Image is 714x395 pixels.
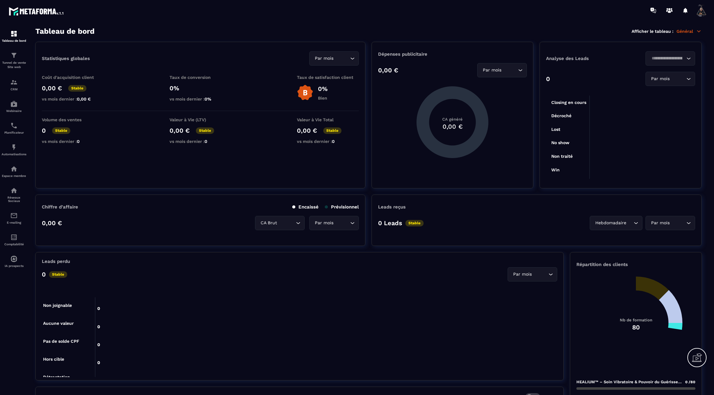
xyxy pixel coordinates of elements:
[335,220,349,226] input: Search for option
[378,51,527,57] p: Dépenses publicitaire
[309,51,359,66] div: Search for option
[35,27,95,36] h3: Tableau de bord
[2,243,26,246] p: Comptabilité
[405,220,424,226] p: Stable
[42,271,46,278] p: 0
[335,55,349,62] input: Search for option
[278,220,294,226] input: Search for option
[503,67,517,74] input: Search for option
[512,271,533,278] span: Par mois
[2,117,26,139] a: schedulerschedulerPlanificateur
[42,204,78,210] p: Chiffre d’affaire
[170,97,231,101] p: vs mois dernier :
[2,131,26,134] p: Planificateur
[42,75,104,80] p: Coût d'acquisition client
[671,75,685,82] input: Search for option
[2,264,26,268] p: IA prospects
[297,75,359,80] p: Taux de satisfaction client
[42,219,62,227] p: 0,00 €
[2,207,26,229] a: emailemailE-mailing
[2,96,26,117] a: automationsautomationsWebinaire
[170,117,231,122] p: Valeur à Vie (LTV)
[49,271,67,278] p: Stable
[2,109,26,113] p: Webinaire
[332,139,335,144] span: 0
[309,216,359,230] div: Search for option
[508,267,557,281] div: Search for option
[551,167,560,172] tspan: Win
[325,204,359,210] p: Prévisionnel
[10,187,18,194] img: social-network
[551,154,573,159] tspan: Non traité
[2,152,26,156] p: Automatisations
[170,84,231,92] p: 0%
[378,67,398,74] p: 0,00 €
[2,229,26,251] a: accountantaccountantComptabilité
[42,127,46,134] p: 0
[43,375,70,380] tspan: Rétractation
[650,75,671,82] span: Par mois
[576,262,695,267] p: Répartition des clients
[313,55,335,62] span: Par mois
[650,55,685,62] input: Search for option
[9,6,64,17] img: logo
[2,161,26,182] a: automationsautomationsEspace membre
[2,196,26,203] p: Réseaux Sociaux
[685,380,695,384] span: 0 /80
[42,139,104,144] p: vs mois dernier :
[2,61,26,69] p: Tunnel de vente Site web
[10,30,18,37] img: formation
[551,140,570,145] tspan: No show
[551,113,571,118] tspan: Décroché
[10,144,18,151] img: automations
[43,321,74,326] tspan: Aucune valeur
[10,255,18,263] img: automations
[628,220,632,226] input: Search for option
[2,174,26,178] p: Espace membre
[42,56,90,61] p: Statistiques globales
[297,117,359,122] p: Valeur à Vie Total
[43,303,72,308] tspan: Non joignable
[10,52,18,59] img: formation
[477,63,527,77] div: Search for option
[551,127,560,132] tspan: Lost
[52,127,70,134] p: Stable
[205,139,207,144] span: 0
[297,127,317,134] p: 0,00 €
[551,100,586,105] tspan: Closing en cours
[10,212,18,219] img: email
[2,39,26,42] p: Tableau de bord
[42,259,70,264] p: Leads perdu
[378,204,406,210] p: Leads reçus
[677,28,702,34] p: Général
[576,380,682,384] p: HEALIUM™ – Soin Vibratoire & Pouvoir du Guérisseur Quantique
[259,220,278,226] span: CA Brut
[646,72,695,86] div: Search for option
[646,51,695,66] div: Search for option
[378,219,402,227] p: 0 Leads
[196,127,214,134] p: Stable
[292,204,319,210] p: Encaissé
[43,339,79,344] tspan: Pas de solde CPF
[43,357,64,362] tspan: Hors cible
[632,29,673,34] p: Afficher le tableau :
[546,56,621,61] p: Analyse des Leads
[10,165,18,173] img: automations
[646,216,695,230] div: Search for option
[10,234,18,241] img: accountant
[650,220,671,226] span: Par mois
[318,96,328,101] p: Bien
[42,84,62,92] p: 0,00 €
[318,85,328,92] p: 0%
[2,182,26,207] a: social-networksocial-networkRéseaux Sociaux
[68,85,86,92] p: Stable
[297,139,359,144] p: vs mois dernier :
[323,127,342,134] p: Stable
[2,25,26,47] a: formationformationTableau de bord
[481,67,503,74] span: Par mois
[594,220,628,226] span: Hebdomadaire
[170,75,231,80] p: Taux de conversion
[313,220,335,226] span: Par mois
[42,117,104,122] p: Volume des ventes
[77,139,80,144] span: 0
